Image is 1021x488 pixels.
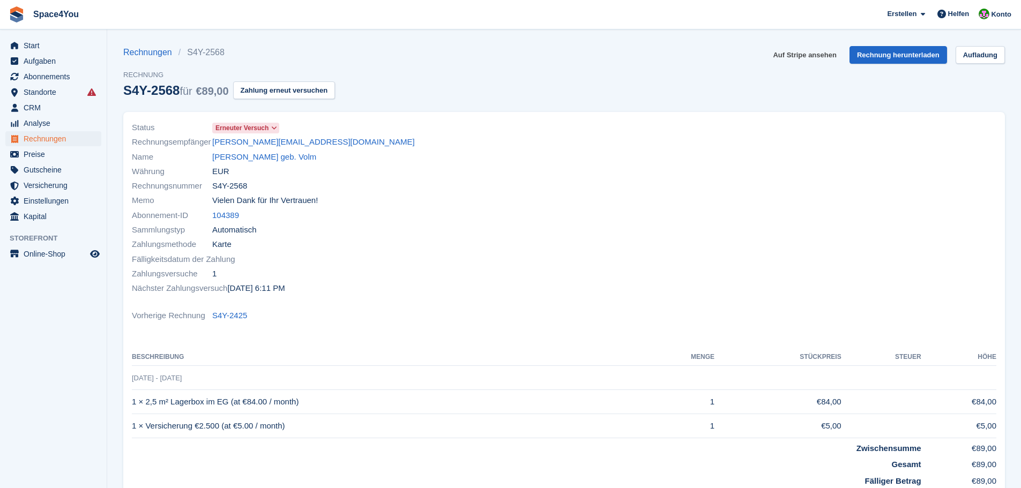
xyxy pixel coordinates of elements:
th: Höhe [921,349,996,366]
span: Preise [24,147,88,162]
span: 1 [212,268,217,280]
td: €89,00 [921,438,996,454]
span: [DATE] - [DATE] [132,374,182,382]
span: Karte [212,238,232,251]
a: menu [5,100,101,115]
a: menu [5,85,101,100]
span: Online-Shop [24,246,88,261]
span: Status [132,122,212,134]
span: Start [24,38,88,53]
span: Memo [132,194,212,207]
td: €5,00 [714,414,841,438]
span: Rechnungen [24,131,88,146]
td: €5,00 [921,414,996,438]
span: Fälligkeitsdatum der Zahlung [132,253,235,266]
span: €89,00 [196,85,228,97]
span: Abonnements [24,69,88,84]
a: Vorschau-Shop [88,247,101,260]
span: Abonnement-ID [132,209,212,222]
span: für [180,85,192,97]
a: menu [5,38,101,53]
strong: Gesamt [892,460,921,469]
span: Vorherige Rechnung [132,310,212,322]
span: Rechnungsnummer [132,180,212,192]
span: Erneuter Versuch [215,123,269,133]
strong: Zwischensumme [856,444,921,453]
th: Beschreibung [132,349,643,366]
a: menu [5,162,101,177]
span: Standorte [24,85,88,100]
span: Analyse [24,116,88,131]
th: Stückpreis [714,349,841,366]
span: Zahlungsmethode [132,238,212,251]
a: menu [5,54,101,69]
span: CRM [24,100,88,115]
time: 2025-09-30 16:11:56 UTC [227,282,285,295]
a: Rechnung herunterladen [849,46,947,64]
span: EUR [212,166,229,178]
span: Versicherung [24,178,88,193]
a: menu [5,116,101,131]
td: 1 [643,414,715,438]
td: €84,00 [921,390,996,414]
span: Gutscheine [24,162,88,177]
a: S4Y-2425 [212,310,247,322]
td: 1 × 2,5 m² Lagerbox im EG (at €84.00 / month) [132,390,643,414]
a: Aufladung [956,46,1005,64]
span: Kapital [24,209,88,224]
a: menu [5,178,101,193]
a: Speisekarte [5,246,101,261]
a: 104389 [212,209,239,222]
th: Steuer [841,349,921,366]
span: Nächster Zahlungsversuch [132,282,227,295]
span: Automatisch [212,224,257,236]
a: menu [5,131,101,146]
span: Einstellungen [24,193,88,208]
span: Sammlungstyp [132,224,212,236]
span: Rechnung [123,70,335,80]
span: Erstellen [887,9,916,19]
a: menu [5,209,101,224]
span: Name [132,151,212,163]
i: Es sind Fehler bei der Synchronisierung von Smart-Einträgen aufgetreten [87,88,96,96]
span: Aufgaben [24,54,88,69]
a: Rechnungen [123,46,178,59]
strong: Fälliger Betrag [865,476,921,485]
th: MENGE [643,349,715,366]
span: Storefront [10,233,107,244]
img: stora-icon-8386f47178a22dfd0bd8f6a31ec36ba5ce8667c1dd55bd0f319d3a0aa187defe.svg [9,6,25,22]
span: Konto [991,9,1011,20]
a: menu [5,193,101,208]
span: Währung [132,166,212,178]
td: €84,00 [714,390,841,414]
a: [PERSON_NAME] geb. Volm [212,151,316,163]
a: menu [5,147,101,162]
span: Zahlungsversuche [132,268,212,280]
td: €89,00 [921,454,996,471]
span: S4Y-2568 [212,180,247,192]
td: 1 [643,390,715,414]
a: Erneuter Versuch [212,122,279,134]
img: Luca-André Talhoff [979,9,989,19]
div: S4Y-2568 [123,83,229,97]
td: €89,00 [921,471,996,487]
a: Auf Stripe ansehen [769,46,840,64]
a: [PERSON_NAME][EMAIL_ADDRESS][DOMAIN_NAME] [212,136,415,148]
a: Space4You [29,5,83,23]
span: Rechnungsempfänger [132,136,212,148]
a: menu [5,69,101,84]
td: 1 × Versicherung €2.500 (at €5.00 / month) [132,414,643,438]
span: Vielen Dank für Ihr Vertrauen! [212,194,318,207]
span: Helfen [948,9,970,19]
nav: breadcrumbs [123,46,335,59]
button: Zahlung erneut versuchen [233,81,336,99]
